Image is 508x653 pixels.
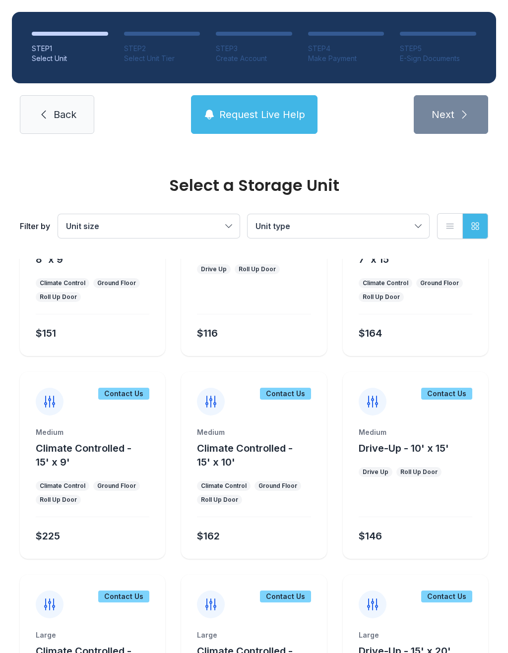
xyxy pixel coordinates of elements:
span: Climate Controlled - 15' x 10' [197,442,293,468]
div: Contact Us [260,591,311,602]
div: Climate Control [40,279,85,287]
div: Ground Floor [258,482,297,490]
div: Contact Us [421,388,472,400]
span: Request Live Help [219,108,305,121]
div: STEP 5 [400,44,476,54]
div: STEP 1 [32,44,108,54]
div: Roll Up Door [201,496,238,504]
div: Medium [359,427,472,437]
button: Unit type [248,214,429,238]
div: Climate Control [40,482,85,490]
button: Unit size [58,214,240,238]
span: Drive-Up - 10' x 15' [359,442,449,454]
div: Create Account [216,54,292,63]
div: $225 [36,529,60,543]
div: Drive Up [201,265,227,273]
div: Medium [36,427,149,437]
div: $116 [197,326,218,340]
div: STEP 4 [308,44,384,54]
button: Climate Controlled - 15' x 9' [36,441,161,469]
span: Climate Controlled - 15' x 9' [36,442,131,468]
div: Ground Floor [97,482,136,490]
div: Roll Up Door [40,293,77,301]
div: E-Sign Documents [400,54,476,63]
div: Medium [197,427,311,437]
div: Climate Control [363,279,408,287]
div: Ground Floor [97,279,136,287]
div: Roll Up Door [363,293,400,301]
div: Drive Up [363,468,388,476]
div: STEP 2 [124,44,200,54]
div: Contact Us [98,388,149,400]
span: Back [54,108,76,121]
div: Contact Us [98,591,149,602]
div: Contact Us [421,591,472,602]
div: Filter by [20,220,50,232]
button: Climate Controlled - 15' x 10' [197,441,322,469]
div: STEP 3 [216,44,292,54]
button: Drive-Up - 10' x 15' [359,441,449,455]
div: Select Unit [32,54,108,63]
div: Select a Storage Unit [20,178,488,193]
div: Roll Up Door [239,265,276,273]
div: Large [197,630,311,640]
span: Unit size [66,221,99,231]
div: Select Unit Tier [124,54,200,63]
div: $164 [359,326,382,340]
div: Climate Control [201,482,247,490]
div: Large [36,630,149,640]
div: Ground Floor [420,279,459,287]
div: Roll Up Door [400,468,438,476]
span: Unit type [255,221,290,231]
div: $146 [359,529,382,543]
div: Make Payment [308,54,384,63]
div: $162 [197,529,220,543]
div: $151 [36,326,56,340]
div: Contact Us [260,388,311,400]
div: Roll Up Door [40,496,77,504]
span: Next [432,108,454,121]
div: Large [359,630,472,640]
